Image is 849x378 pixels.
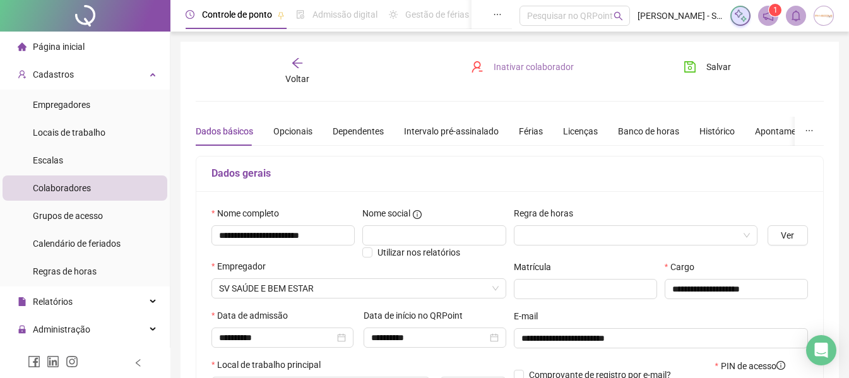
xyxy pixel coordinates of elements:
label: E-mail [514,309,546,323]
span: Salvar [706,60,731,74]
span: bell [790,10,802,21]
span: Ver [781,228,794,242]
span: save [684,61,696,73]
span: Calendário de feriados [33,239,121,249]
span: Utilizar nos relatórios [377,247,460,257]
label: Cargo [665,260,703,274]
span: Nome social [362,206,410,220]
label: Data de início no QRPoint [364,309,471,322]
span: file [18,297,27,306]
div: Intervalo pré-assinalado [404,124,499,138]
sup: 1 [769,4,781,16]
span: arrow-left [291,57,304,69]
label: Empregador [211,259,274,273]
span: search [614,11,623,21]
img: sparkle-icon.fc2bf0ac1784a2077858766a79e2daf3.svg [733,9,747,23]
span: file-done [296,10,305,19]
span: Grupos de acesso [33,211,103,221]
span: Empregadores [33,100,90,110]
label: Local de trabalho principal [211,358,329,372]
span: Controle de ponto [202,9,272,20]
span: home [18,42,27,51]
label: Data de admissão [211,309,296,322]
button: Inativar colaborador [461,57,583,77]
span: info-circle [413,210,422,219]
span: clock-circle [186,10,194,19]
span: pushpin [277,11,285,19]
label: Matrícula [514,260,559,274]
img: 88737 [814,6,833,25]
div: Histórico [699,124,735,138]
span: instagram [66,355,78,368]
span: 1 [773,6,778,15]
button: Ver [768,225,808,245]
div: Banco de horas [618,124,679,138]
div: Opcionais [273,124,312,138]
span: Página inicial [33,42,85,52]
span: Escalas [33,155,63,165]
span: sun [389,10,398,19]
span: Regras de horas [33,266,97,276]
span: Gestão de férias [405,9,469,20]
button: Salvar [674,57,740,77]
span: facebook [28,355,40,368]
label: Regra de horas [514,206,581,220]
div: Dependentes [333,124,384,138]
span: Admissão digital [312,9,377,20]
span: user-delete [471,61,484,73]
span: PIN de acesso [721,359,785,373]
span: Cadastros [33,69,74,80]
h5: Dados gerais [211,166,808,181]
span: left [134,358,143,367]
span: Relatórios [33,297,73,307]
span: Voltar [285,74,309,84]
span: Inativar colaborador [494,60,574,74]
span: Administração [33,324,90,334]
span: lock [18,325,27,334]
span: Colaboradores [33,183,91,193]
div: Apontamentos [755,124,814,138]
span: ellipsis [805,126,814,135]
button: ellipsis [795,117,824,146]
div: Férias [519,124,543,138]
div: Licenças [563,124,598,138]
span: [PERSON_NAME] - SV SAÚDE E BEM ESTAR [638,9,723,23]
span: Locais de trabalho [33,127,105,138]
div: Open Intercom Messenger [806,335,836,365]
span: user-add [18,70,27,79]
label: Nome completo [211,206,287,220]
span: SV SAÚDE E BEM ESTAR [219,279,499,298]
span: info-circle [776,361,785,370]
div: Dados básicos [196,124,253,138]
span: linkedin [47,355,59,368]
span: notification [763,10,774,21]
span: ellipsis [493,10,502,19]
